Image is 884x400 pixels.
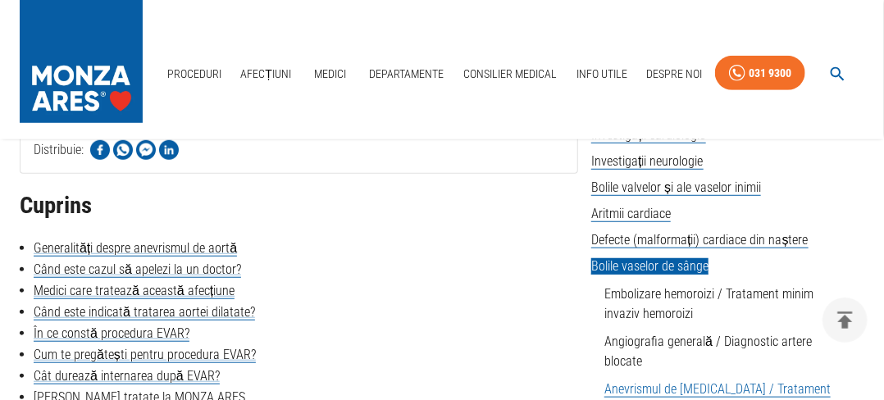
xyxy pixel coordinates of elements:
[591,206,671,222] span: Aritmii cardiace
[90,140,110,160] img: Share on Facebook
[591,180,761,196] span: Bolile valvelor și ale vaselor inimii
[34,261,241,278] a: Când este cazul să apelezi la un doctor?
[362,57,450,91] a: Departamente
[34,140,84,160] p: Distribuie:
[749,63,791,84] div: 031 9300
[591,232,808,248] span: Defecte (malformații) cardiace din naștere
[604,334,812,369] a: Angiografia generală / Diagnostic artere blocate
[570,57,634,91] a: Info Utile
[715,56,805,91] a: 031 9300
[159,140,179,160] img: Share on LinkedIn
[591,153,703,170] span: Investigații neurologie
[34,347,256,363] a: Cum te pregătești pentru procedura EVAR?
[234,57,298,91] a: Afecțiuni
[20,193,578,219] h2: Cuprins
[457,57,563,91] a: Consilier Medical
[161,57,228,91] a: Proceduri
[34,368,220,384] a: Cât durează internarea după EVAR?
[34,304,255,320] a: Când este indicată tratarea aortei dilatate?
[640,57,709,91] a: Despre Noi
[591,258,709,275] span: Bolile vaselor de sânge
[113,140,133,160] img: Share on WhatsApp
[822,298,868,343] button: delete
[604,286,813,321] a: Embolizare hemoroizi / Tratament minim invaziv hemoroizi
[304,57,357,91] a: Medici
[34,325,189,342] a: În ce constă procedura EVAR?
[136,140,156,160] img: Share on Facebook Messenger
[34,240,237,257] a: Generalități despre anevrismul de aortă
[34,283,235,299] a: Medici care tratează această afecțiune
